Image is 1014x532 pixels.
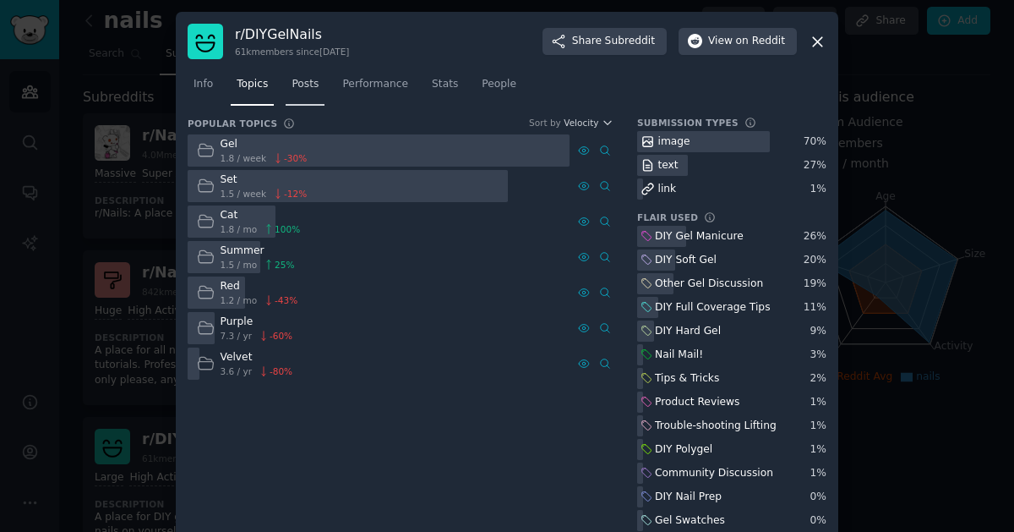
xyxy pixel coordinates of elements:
div: 27 % [804,158,826,173]
div: DIY Hard Gel [655,324,721,339]
div: Sort by [529,117,561,129]
span: -12 % [284,188,307,200]
div: Summer [221,244,295,259]
div: Gel [221,137,308,152]
a: Topics [231,71,274,106]
div: 20 % [804,253,826,268]
span: 1.2 / mo [221,294,258,306]
h3: Flair Used [637,211,698,223]
div: 1 % [810,182,826,197]
div: Trouble-shooting Lifting [655,419,777,434]
div: 0 % [810,490,826,505]
div: 1 % [810,442,826,458]
a: Performance [336,71,414,106]
div: 3 % [810,348,826,363]
span: 25 % [275,259,294,271]
span: 3.6 / yr [221,365,252,377]
div: DIY Gel Manicure [655,229,744,244]
span: -60 % [270,330,292,342]
button: Viewon Reddit [679,28,797,55]
div: 1 % [810,419,826,434]
span: 1.5 / week [221,188,267,200]
div: Product Reviews [655,395,740,410]
div: image [658,134,690,150]
div: 0 % [810,513,826,529]
a: Posts [286,71,324,106]
div: Set [221,173,308,188]
div: 1 % [810,466,826,481]
span: -30 % [284,152,307,164]
span: Info [194,77,213,92]
div: Velvet [221,350,293,365]
span: Topics [237,77,268,92]
span: Subreddit [605,34,655,49]
span: 1.8 / mo [221,223,258,235]
div: Tips & Tricks [655,371,719,387]
span: 7.3 / yr [221,330,252,342]
div: Other Gel Discussion [655,277,763,292]
span: 100 % [275,223,300,235]
div: Purple [221,315,293,330]
div: 11 % [804,300,826,315]
div: Gel Swatches [655,513,725,529]
div: 61k members since [DATE] [235,46,349,58]
span: 1.5 / mo [221,259,258,271]
div: Red [221,279,298,294]
div: 70 % [804,134,826,150]
a: People [476,71,522,106]
h3: Popular Topics [188,118,277,129]
div: 1 % [810,395,826,410]
span: on Reddit [736,34,785,49]
div: 26 % [804,229,826,244]
span: Share [572,34,655,49]
div: Nail Mail! [655,348,703,363]
a: Stats [426,71,464,106]
span: Stats [432,77,458,92]
button: ShareSubreddit [542,28,667,55]
span: View [708,34,785,49]
div: Cat [221,208,301,223]
span: Performance [342,77,408,92]
div: Community Discussion [655,466,773,481]
div: DIY Nail Prep [655,490,722,505]
div: text [658,158,679,173]
img: DIYGelNails [188,24,223,59]
div: 9 % [810,324,826,339]
div: DIY Soft Gel [655,253,717,268]
div: DIY Polygel [655,442,712,458]
div: 2 % [810,371,826,387]
span: -43 % [275,294,297,306]
span: 1.8 / week [221,152,267,164]
span: Velocity [564,117,598,129]
h3: Submission Types [637,117,739,129]
div: DIY Full Coverage Tips [655,300,771,315]
div: link [658,182,677,197]
h3: r/ DIYGelNails [235,25,349,43]
span: People [482,77,516,92]
span: -80 % [270,365,292,377]
span: Posts [292,77,319,92]
a: Info [188,71,219,106]
div: 19 % [804,277,826,292]
button: Velocity [564,117,613,129]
